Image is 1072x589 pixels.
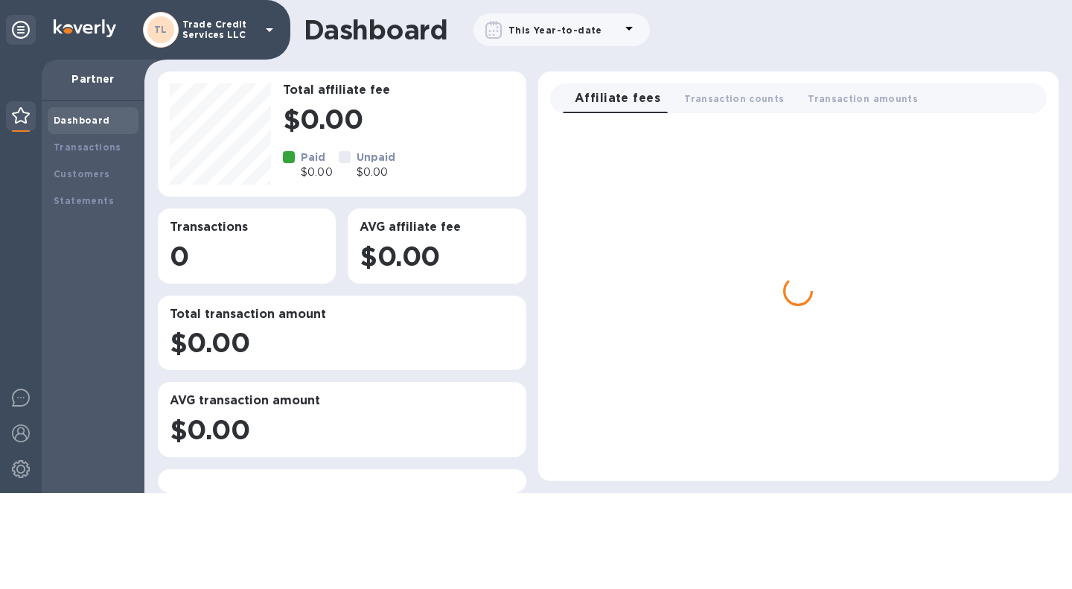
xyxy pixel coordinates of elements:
[684,91,784,106] span: Transaction counts
[6,15,36,45] div: Unpin categories
[301,165,333,180] p: $0.00
[170,394,514,408] h3: AVG transaction amount
[170,308,514,322] h3: Total transaction amount
[304,14,447,45] h1: Dashboard
[575,88,660,109] span: Affiliate fees
[301,150,333,165] p: Paid
[283,83,514,98] h3: Total affiliate fee
[12,107,30,124] img: Partner
[508,25,602,36] b: This Year-to-date
[54,168,110,179] b: Customers
[283,104,514,135] h1: $0.00
[54,19,116,37] img: Logo
[170,220,324,235] h3: Transactions
[154,24,167,35] b: TL
[54,71,133,86] p: Partner
[170,414,514,445] h1: $0.00
[360,241,514,272] h1: $0.00
[54,195,114,206] b: Statements
[170,327,514,358] h1: $0.00
[54,115,110,126] b: Dashboard
[182,19,257,40] p: Trade Credit Services LLC
[54,141,121,153] b: Transactions
[808,91,918,106] span: Transaction amounts
[360,220,514,235] h3: AVG affiliate fee
[357,165,396,180] p: $0.00
[357,150,396,165] p: Unpaid
[170,241,324,272] h1: 0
